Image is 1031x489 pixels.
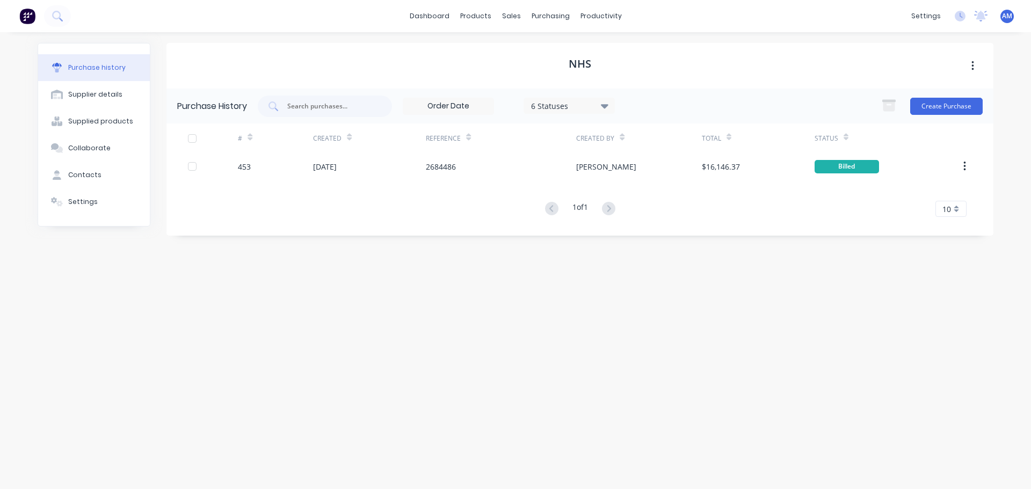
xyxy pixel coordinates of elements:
div: Reference [426,134,461,143]
button: Supplier details [38,81,150,108]
div: 453 [238,161,251,172]
input: Order Date [403,98,493,114]
div: # [238,134,242,143]
a: dashboard [404,8,455,24]
button: Supplied products [38,108,150,135]
div: settings [906,8,946,24]
div: sales [497,8,526,24]
div: Billed [815,160,879,173]
div: 6 Statuses [531,100,608,111]
h1: NHS [569,57,591,70]
div: Purchase History [177,100,247,113]
div: Created [313,134,342,143]
div: [DATE] [313,161,337,172]
div: 1 of 1 [572,201,588,217]
div: productivity [575,8,627,24]
button: Contacts [38,162,150,188]
div: purchasing [526,8,575,24]
div: Supplier details [68,90,122,99]
span: AM [1002,11,1012,21]
div: Purchase history [68,63,126,72]
div: Total [702,134,721,143]
button: Purchase history [38,54,150,81]
input: Search purchases... [286,101,375,112]
div: 2684486 [426,161,456,172]
div: Created By [576,134,614,143]
button: Settings [38,188,150,215]
img: Factory [19,8,35,24]
span: 10 [942,203,951,215]
div: products [455,8,497,24]
div: Contacts [68,170,101,180]
button: Collaborate [38,135,150,162]
button: Create Purchase [910,98,983,115]
div: Collaborate [68,143,111,153]
div: Supplied products [68,116,133,126]
div: Status [815,134,838,143]
div: Settings [68,197,98,207]
div: $16,146.37 [702,161,740,172]
div: [PERSON_NAME] [576,161,636,172]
